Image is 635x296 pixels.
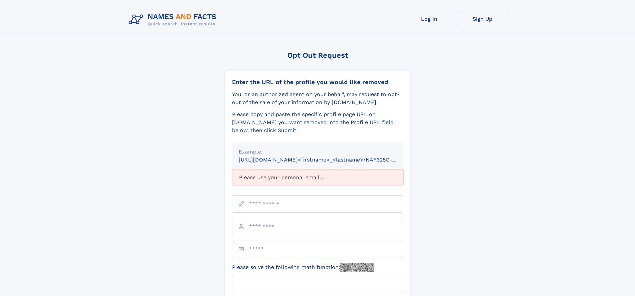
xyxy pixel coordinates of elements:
label: Please solve the following math function: [232,263,374,272]
div: Example: [239,148,397,156]
small: [URL][DOMAIN_NAME]<firstname>_<lastname>/NAF325G-xxxxxxxx [239,157,416,163]
div: Please copy and paste the specific profile page URL on [DOMAIN_NAME] you want removed into the Pr... [232,110,403,134]
a: Sign Up [456,11,509,27]
div: Enter the URL of the profile you would like removed [232,78,403,86]
div: Please use your personal email ... [232,169,403,186]
div: You, or an authorized agent on your behalf, may request to opt-out of the sale of your informatio... [232,90,403,106]
a: Log In [403,11,456,27]
img: Logo Names and Facts [126,11,222,29]
div: Opt Out Request [225,51,410,59]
